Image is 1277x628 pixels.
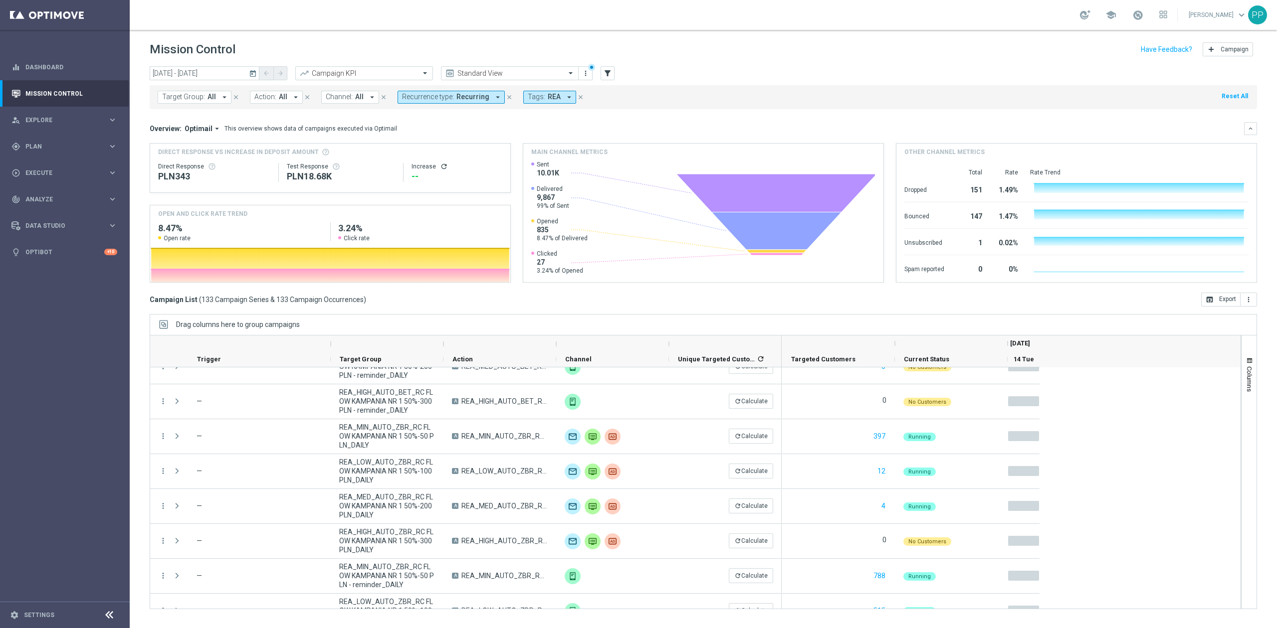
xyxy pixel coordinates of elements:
i: close [380,94,387,101]
span: Data Studio [25,223,108,229]
div: 0 [956,260,982,276]
div: Test Response [287,162,395,170]
div: Private message [585,533,601,549]
label: 0 [882,535,886,544]
i: refresh [757,355,765,363]
button: more_vert [159,571,168,580]
img: XtremePush [565,568,581,584]
i: more_vert [159,501,168,510]
div: Data Studio [11,221,108,230]
button: more_vert [581,67,591,79]
div: XtremePush [565,394,581,410]
i: close [232,94,239,101]
i: settings [10,611,19,620]
div: Optimail [565,464,581,479]
span: A [452,433,458,439]
img: Private message [585,429,601,445]
i: more_vert [159,397,168,406]
span: REA_LOW_AUTO_ZBR_RC FLOW KAMPANIA NR 1 50%-100 PLN - reminder_DAILY [339,597,435,624]
span: 99% of Sent [537,202,569,210]
span: REA_MED_AUTO_ZBR_RC FLOW KAMPANIA NR 1 50%-200 PLN_DAILY [461,501,548,510]
i: play_circle_outline [11,168,20,177]
span: 10.01K [537,168,559,177]
button: gps_fixed Plan keyboard_arrow_right [11,143,118,151]
i: keyboard_arrow_right [108,115,117,125]
div: XtremePush [565,603,581,619]
div: Private message [585,464,601,479]
i: close [577,94,584,101]
h3: Campaign List [150,295,366,304]
span: No Customers [908,364,946,370]
div: track_changes Analyze keyboard_arrow_right [11,195,118,203]
span: REA_MED_AUTO_ZBR_RC FLOW KAMPANIA NR 1 50%-200 PLN_DAILY [339,492,435,519]
h3: Overview: [150,124,182,133]
span: ) [364,295,366,304]
div: PLN343 [158,170,270,182]
span: 835 [537,225,588,234]
div: Bounced [904,207,944,223]
button: close [303,92,312,103]
span: Click rate [344,234,370,242]
span: [DATE] [1010,339,1030,347]
div: Direct Response [158,162,270,170]
span: Explore [25,117,108,123]
div: PLN18,675 [287,170,395,182]
button: Recurrence type: Recurring arrow_drop_down [398,91,505,104]
div: +10 [104,249,117,255]
span: Targeted Customers [791,355,855,363]
i: preview [445,68,455,78]
span: — [197,537,202,545]
button: 397 [872,430,886,443]
span: Campaign [1221,46,1249,53]
i: arrow_drop_down [368,93,377,102]
span: A [452,503,458,509]
h2: 3.24% [338,222,502,234]
div: There are unsaved changes [588,64,595,71]
span: — [197,607,202,615]
span: 3.24% of Opened [537,267,583,275]
button: close [379,92,388,103]
button: refresh [440,162,448,170]
h2: 8.47% [158,222,322,234]
span: Running [908,434,931,440]
span: Running [908,608,931,615]
a: Dashboard [25,54,117,80]
span: REA [548,93,561,101]
div: Data Studio keyboard_arrow_right [11,222,118,230]
button: arrow_back [259,66,273,80]
i: arrow_back [263,70,270,77]
button: more_vert [159,606,168,615]
div: 1.47% [994,207,1018,223]
span: REA_HIGH_AUTO_ZBR_RC FLOW KAMPANIA NR 1 50%-300 PLN_DAILY [461,536,548,545]
div: 147 [956,207,982,223]
span: Direct Response VS Increase In Deposit Amount [158,148,319,157]
span: — [197,502,202,510]
span: REA_LOW_AUTO_ZBR_RC FLOW KAMPANIA NR 1 50%-100 PLN - reminder_DAILY [461,606,548,615]
span: No Customers [908,538,946,545]
div: Optibot [11,239,117,265]
i: refresh [734,537,741,544]
span: Target Group: [162,93,205,101]
div: 1 [956,234,982,250]
button: arrow_forward [273,66,287,80]
i: more_vert [582,69,590,77]
div: 0.02% [994,234,1018,250]
i: arrow_drop_down [565,93,574,102]
img: Private message [585,498,601,514]
div: Optimail [565,533,581,549]
i: arrow_drop_down [291,93,300,102]
button: 788 [872,570,886,582]
span: 9,867 [537,193,569,202]
i: open_in_browser [1206,296,1214,304]
span: REA_MIN_AUTO_ZBR_RC FLOW KAMPANIA NR 1 50%-50 PLN_DAILY [461,432,548,441]
colored-tag: Running [903,501,936,511]
button: more_vert [159,432,168,441]
div: person_search Explore keyboard_arrow_right [11,116,118,124]
span: Execute [25,170,108,176]
span: REA_MIN_AUTO_ZBR_RC FLOW KAMPANIA NR 1 50%-50 PLN - reminder_DAILY [461,571,548,580]
span: Channel [565,355,592,363]
div: This overview shows data of campaigns executed via Optimail [224,124,397,133]
i: arrow_drop_down [220,93,229,102]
